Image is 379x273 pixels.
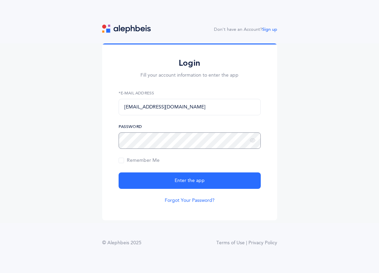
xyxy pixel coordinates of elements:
h2: Login [119,58,261,68]
a: Sign up [262,27,277,32]
span: Enter the app [175,177,205,184]
button: Enter the app [119,172,261,189]
a: Forgot Your Password? [165,197,215,204]
img: logo.svg [102,25,151,33]
p: Fill your account information to enter the app [119,72,261,79]
label: *E-Mail Address [119,90,261,96]
div: Don't have an Account? [214,26,277,33]
iframe: Drift Widget Chat Controller [345,239,371,265]
a: Terms of Use | Privacy Policy [216,239,277,247]
div: © Alephbeis 2025 [102,239,141,247]
label: Password [119,123,261,130]
span: Remember Me [119,158,160,163]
